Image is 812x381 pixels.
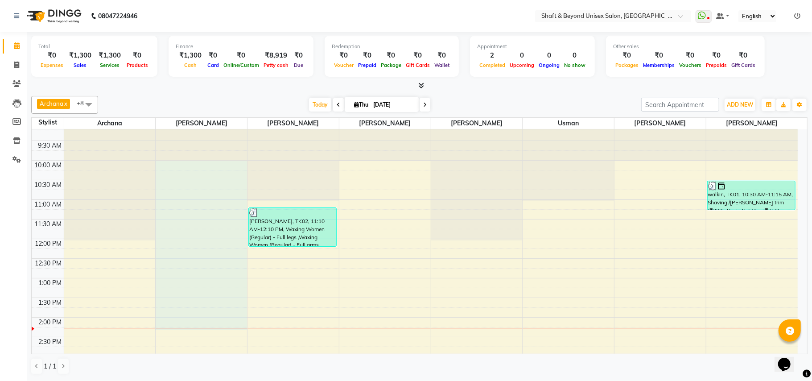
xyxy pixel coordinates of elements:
[95,50,124,61] div: ₹1,300
[562,62,588,68] span: No show
[677,50,704,61] div: ₹0
[176,50,205,61] div: ₹1,300
[261,50,291,61] div: ₹8,919
[64,118,156,129] span: Archana
[23,4,84,29] img: logo
[356,50,379,61] div: ₹0
[477,50,507,61] div: 2
[352,101,371,108] span: Thu
[33,161,64,170] div: 10:00 AM
[72,62,89,68] span: Sales
[641,62,677,68] span: Memberships
[33,200,64,209] div: 11:00 AM
[727,101,753,108] span: ADD NEW
[708,181,795,210] div: walkin, TK01, 10:30 AM-11:15 AM, Shaving /[PERSON_NAME] trim (₹200), Basic Cut Men (₹350)
[507,50,536,61] div: 0
[332,62,356,68] span: Voucher
[562,50,588,61] div: 0
[725,99,755,111] button: ADD NEW
[729,62,758,68] span: Gift Cards
[249,208,336,246] div: [PERSON_NAME], TK02, 11:10 AM-12:10 PM, Waxing Women (Regular) - Full legs ,Waxing Women (Regular...
[44,362,56,371] span: 1 / 1
[536,50,562,61] div: 0
[66,50,95,61] div: ₹1,300
[98,62,122,68] span: Services
[205,62,221,68] span: Card
[261,62,291,68] span: Petty cash
[221,62,261,68] span: Online/Custom
[523,118,614,129] span: usman
[614,118,706,129] span: [PERSON_NAME]
[182,62,199,68] span: Cash
[221,50,261,61] div: ₹0
[404,62,432,68] span: Gift Cards
[77,99,91,107] span: +8
[37,318,64,327] div: 2:00 PM
[63,100,67,107] a: x
[124,50,150,61] div: ₹0
[339,118,431,129] span: [PERSON_NAME]
[507,62,536,68] span: Upcoming
[477,43,588,50] div: Appointment
[33,259,64,268] div: 12:30 PM
[379,62,404,68] span: Package
[309,98,331,112] span: Today
[371,98,415,112] input: 2025-09-04
[40,100,63,107] span: Archana
[536,62,562,68] span: Ongoing
[706,118,798,129] span: [PERSON_NAME]
[33,239,64,248] div: 12:00 PM
[613,50,641,61] div: ₹0
[704,62,729,68] span: Prepaids
[37,278,64,288] div: 1:00 PM
[356,62,379,68] span: Prepaid
[613,43,758,50] div: Other sales
[775,345,803,372] iframe: chat widget
[176,43,306,50] div: Finance
[124,62,150,68] span: Products
[477,62,507,68] span: Completed
[332,50,356,61] div: ₹0
[432,62,452,68] span: Wallet
[641,50,677,61] div: ₹0
[729,50,758,61] div: ₹0
[38,50,66,61] div: ₹0
[32,118,64,127] div: Stylist
[247,118,339,129] span: [PERSON_NAME]
[677,62,704,68] span: Vouchers
[641,98,719,112] input: Search Appointment
[432,50,452,61] div: ₹0
[37,298,64,307] div: 1:30 PM
[292,62,305,68] span: Due
[379,50,404,61] div: ₹0
[98,4,137,29] b: 08047224946
[33,180,64,190] div: 10:30 AM
[404,50,432,61] div: ₹0
[613,62,641,68] span: Packages
[431,118,523,129] span: [PERSON_NAME]
[37,141,64,150] div: 9:30 AM
[291,50,306,61] div: ₹0
[156,118,247,129] span: [PERSON_NAME]
[332,43,452,50] div: Redemption
[33,219,64,229] div: 11:30 AM
[38,62,66,68] span: Expenses
[37,337,64,347] div: 2:30 PM
[704,50,729,61] div: ₹0
[38,43,150,50] div: Total
[205,50,221,61] div: ₹0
